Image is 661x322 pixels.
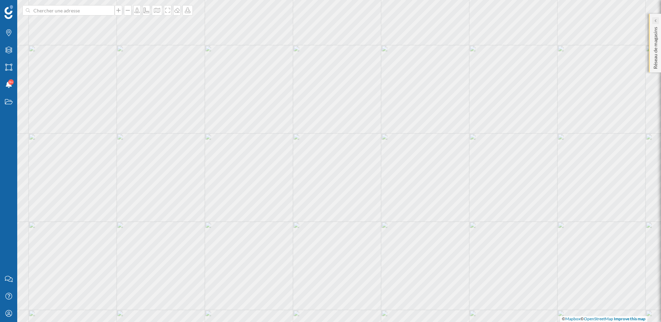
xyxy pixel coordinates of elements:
[614,316,646,321] a: Improve this map
[9,79,13,85] span: 9+
[4,5,13,19] img: Logo Geoblink
[565,316,580,321] a: Mapbox
[14,5,47,11] span: Assistance
[560,316,647,322] div: © ©
[652,24,659,69] p: Réseau de magasins
[584,316,613,321] a: OpenStreetMap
